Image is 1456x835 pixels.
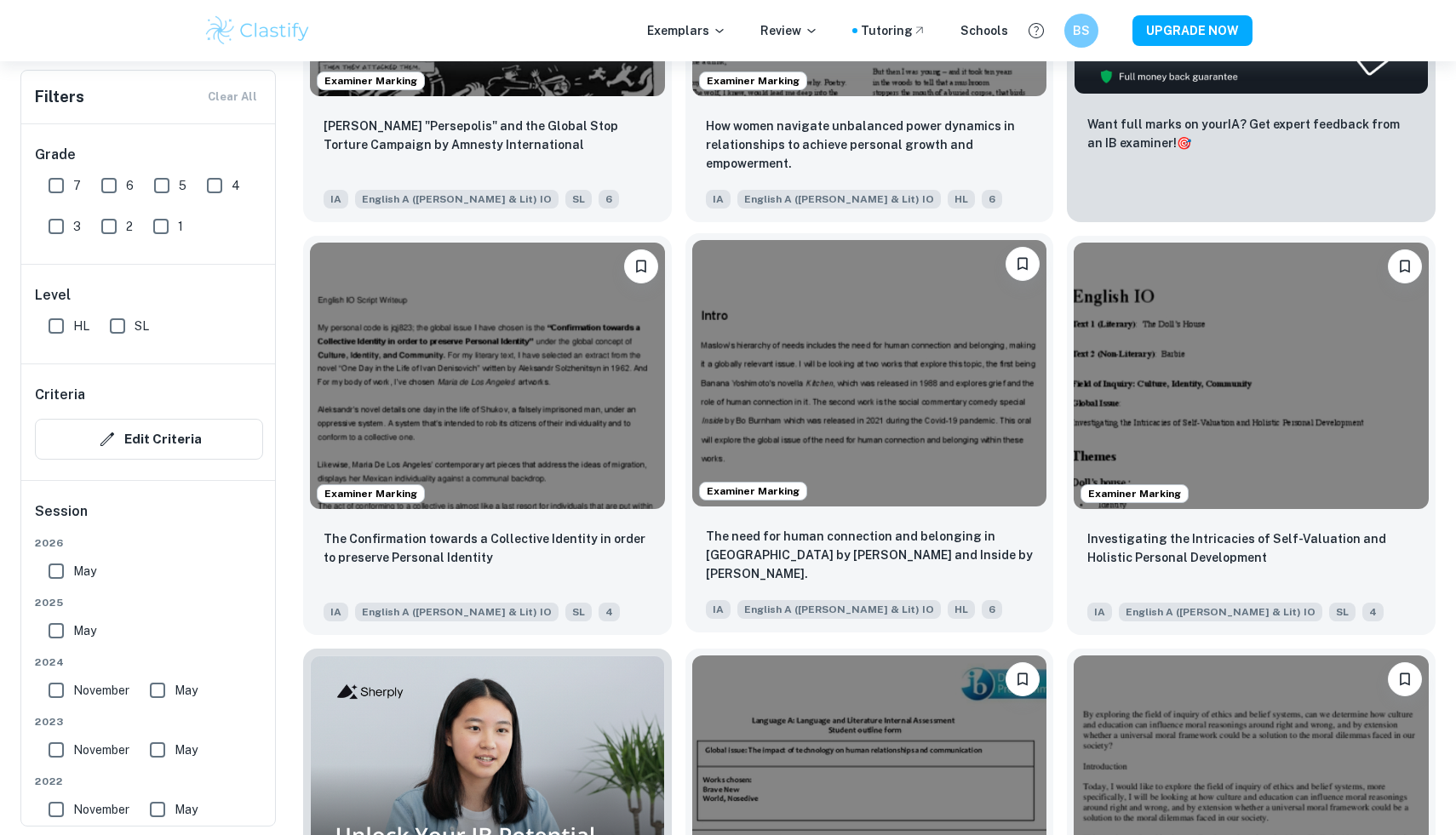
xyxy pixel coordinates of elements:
[647,21,726,40] p: Exemplars
[126,217,133,236] span: 2
[1087,115,1415,152] p: Want full marks on your IA ? Get expert feedback from an IB examiner!
[175,800,198,819] span: May
[1074,243,1429,508] img: English A (Lang & Lit) IO IA example thumbnail: Investigating the Intricacies of Self-Va
[737,600,941,619] span: English A ([PERSON_NAME] & Lit) IO
[737,190,941,209] span: English A ([PERSON_NAME] & Lit) IO
[73,176,81,195] span: 7
[126,176,134,195] span: 6
[706,527,1034,583] p: The need for human connection and belonging in Kithcen by Banana Yoshimoto and Inside by Bo Burnham.
[203,14,312,48] img: Clastify logo
[982,190,1002,209] span: 6
[700,73,806,89] span: Examiner Marking
[1064,14,1098,48] button: BS
[706,600,731,619] span: IA
[35,501,263,535] h6: Session
[1177,136,1191,150] span: 🎯
[178,217,183,236] span: 1
[73,741,129,759] span: November
[324,117,651,154] p: Marjane Satrapi's "Persepolis" and the Global Stop Torture Campaign by Amnesty International
[692,240,1047,506] img: English A (Lang & Lit) IO IA example thumbnail: The need for human connection and belong
[355,603,559,621] span: English A ([PERSON_NAME] & Lit) IO
[685,236,1054,634] a: Examiner MarkingBookmarkThe need for human connection and belonging in Kithcen by Banana Yoshimot...
[706,117,1034,173] p: How women navigate unbalanced power dynamics in relationships to achieve personal growth and empo...
[35,595,263,610] span: 2025
[324,529,651,567] p: The Confirmation towards a Collective Identity in order to preserve Personal Identity
[1388,662,1422,696] button: Bookmark
[599,603,620,621] span: 4
[73,621,96,640] span: May
[960,21,1008,40] a: Schools
[35,285,263,306] h6: Level
[565,190,592,209] span: SL
[599,190,619,209] span: 6
[35,85,84,109] h6: Filters
[565,603,592,621] span: SL
[35,419,263,460] button: Edit Criteria
[624,249,658,283] button: Bookmark
[35,774,263,789] span: 2022
[35,655,263,670] span: 2024
[706,190,731,209] span: IA
[355,190,559,209] span: English A ([PERSON_NAME] & Lit) IO
[1022,16,1051,45] button: Help and Feedback
[1006,247,1040,281] button: Bookmark
[1119,603,1322,621] span: English A ([PERSON_NAME] & Lit) IO
[303,236,672,634] a: Examiner MarkingBookmarkThe Confirmation towards a Collective Identity in order to preserve Perso...
[1132,15,1253,46] button: UPGRADE NOW
[1329,603,1356,621] span: SL
[1081,486,1188,501] span: Examiner Marking
[35,535,263,551] span: 2026
[175,741,198,759] span: May
[982,600,1002,619] span: 6
[73,800,129,819] span: November
[232,176,240,195] span: 4
[948,600,975,619] span: HL
[1388,249,1422,283] button: Bookmark
[700,483,806,499] span: Examiner Marking
[175,681,198,700] span: May
[35,145,263,165] h6: Grade
[35,714,263,729] span: 2023
[1087,529,1415,567] p: Investigating the Intricacies of Self-Valuation and Holistic Personal Development
[1362,603,1384,621] span: 4
[73,681,129,700] span: November
[135,317,149,335] span: SL
[179,176,186,195] span: 5
[1072,21,1092,40] h6: BS
[1067,236,1436,634] a: Examiner MarkingBookmarkInvestigating the Intricacies of Self-Valuation and Holistic Personal Dev...
[318,73,424,89] span: Examiner Marking
[861,21,926,40] a: Tutoring
[324,603,348,621] span: IA
[318,486,424,501] span: Examiner Marking
[35,385,85,405] h6: Criteria
[760,21,818,40] p: Review
[948,190,975,209] span: HL
[73,217,81,236] span: 3
[310,243,665,508] img: English A (Lang & Lit) IO IA example thumbnail: The Confirmation towards a Collective Id
[73,317,89,335] span: HL
[324,190,348,209] span: IA
[1087,603,1112,621] span: IA
[73,562,96,580] span: May
[1006,662,1040,696] button: Bookmark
